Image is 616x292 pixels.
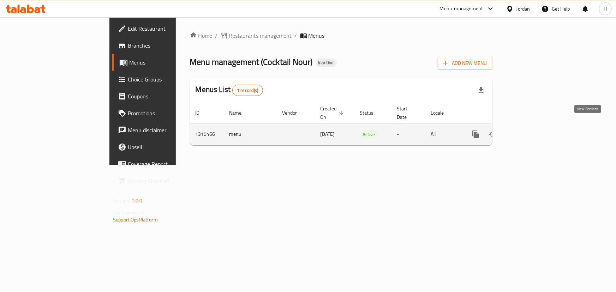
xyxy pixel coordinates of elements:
li: / [295,31,297,40]
a: Choice Groups [112,71,212,88]
span: Locale [431,109,453,117]
span: Coverage Report [128,160,207,168]
div: Export file [473,82,490,99]
span: Coupons [128,92,207,101]
a: Menus [112,54,212,71]
span: Add New Menu [443,59,487,68]
span: Created On [321,104,346,121]
a: Grocery Checklist [112,172,212,189]
td: menu [224,123,277,145]
div: Menu-management [440,5,483,13]
a: Coupons [112,88,212,105]
span: Menu disclaimer [128,126,207,134]
a: Coverage Report [112,156,212,172]
span: Menus [129,58,207,67]
h2: Menus List [196,84,263,96]
span: Inactive [316,60,337,66]
span: Menu management ( Cocktail Nour ) [190,54,313,70]
div: Jordan [516,5,530,13]
a: Support.OpsPlatform [113,215,158,224]
div: Inactive [316,59,337,67]
a: Branches [112,37,212,54]
span: Get support on: [113,208,145,217]
a: Menu disclaimer [112,122,212,139]
nav: breadcrumb [190,31,492,40]
span: Vendor [282,109,306,117]
span: 1 record(s) [233,87,263,94]
li: / [215,31,218,40]
span: Status [360,109,383,117]
span: ID [196,109,209,117]
span: Name [229,109,251,117]
span: Active [360,130,378,139]
a: Restaurants management [221,31,292,40]
span: Promotions [128,109,207,117]
div: Total records count [232,85,263,96]
span: Branches [128,41,207,50]
span: [DATE] [321,129,335,139]
span: Edit Restaurant [128,24,207,33]
a: Promotions [112,105,212,122]
table: enhanced table [190,102,541,145]
span: Grocery Checklist [128,177,207,185]
a: Edit Restaurant [112,20,212,37]
span: 1.0.0 [131,196,142,205]
span: Start Date [397,104,417,121]
span: Choice Groups [128,75,207,84]
button: Change Status [484,126,501,143]
th: Actions [462,102,541,124]
a: Upsell [112,139,212,156]
td: All [425,123,462,145]
span: Restaurants management [229,31,292,40]
span: Upsell [128,143,207,151]
span: Menus [309,31,325,40]
td: - [391,123,425,145]
button: Add New Menu [438,57,492,70]
span: H [604,5,607,13]
span: Version: [113,196,130,205]
button: more [467,126,484,143]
